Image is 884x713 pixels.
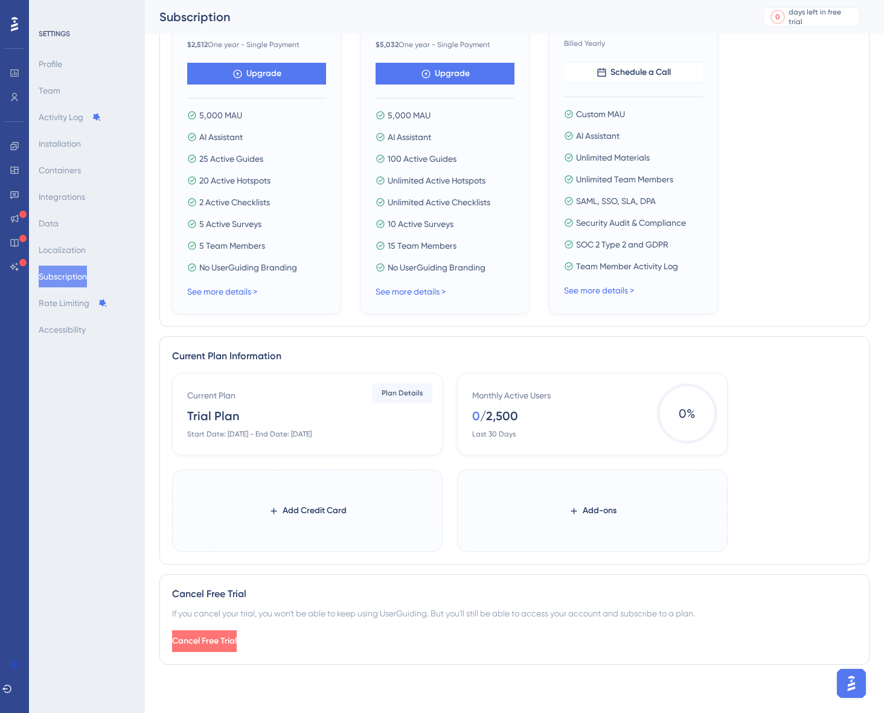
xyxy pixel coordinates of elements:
[172,630,237,652] button: Cancel Free Trial
[187,63,326,85] button: Upgrade
[610,65,671,80] span: Schedule a Call
[472,408,480,424] div: 0
[159,8,733,25] div: Subscription
[39,159,81,181] button: Containers
[172,587,857,601] div: Cancel Free Trial
[564,62,703,83] button: Schedule a Call
[39,29,136,39] div: SETTINGS
[199,195,270,209] span: 2 Active Checklists
[172,634,237,648] span: Cancel Free Trial
[269,500,347,522] button: Add Credit Card
[199,130,243,144] span: AI Assistant
[576,129,620,143] span: AI Assistant
[199,152,263,166] span: 25 Active Guides
[199,217,261,231] span: 5 Active Surveys
[480,408,518,424] div: / 2,500
[388,130,431,144] span: AI Assistant
[39,213,59,234] button: Data
[789,7,856,27] div: days left in free trial
[472,429,516,439] div: Last 30 Days
[775,12,780,22] div: 0
[576,172,673,187] span: Unlimited Team Members
[376,40,514,50] span: One year - Single Payment
[388,260,485,275] span: No UserGuiding Branding
[576,107,625,121] span: Custom MAU
[199,173,271,188] span: 20 Active Hotspots
[39,80,60,101] button: Team
[583,504,617,518] span: Add-ons
[435,66,470,81] span: Upgrade
[39,133,81,155] button: Installation
[187,429,312,439] div: Start Date: [DATE] - End Date: [DATE]
[39,186,85,208] button: Integrations
[187,40,208,49] b: $ 2,512
[388,217,453,231] span: 10 Active Surveys
[187,408,239,424] div: Trial Plan
[569,500,617,522] button: Add-ons
[388,238,456,253] span: 15 Team Members
[187,40,326,50] span: One year - Single Payment
[246,66,281,81] span: Upgrade
[388,195,490,209] span: Unlimited Active Checklists
[199,238,265,253] span: 5 Team Members
[657,383,717,444] span: 0 %
[576,194,656,208] span: SAML, SSO, SLA, DPA
[39,319,86,341] button: Accessibility
[372,383,432,403] button: Plan Details
[833,665,870,702] iframe: UserGuiding AI Assistant Launcher
[39,266,87,287] button: Subscription
[564,286,634,295] a: See more details >
[472,388,551,403] div: Monthly Active Users
[39,239,86,261] button: Localization
[39,106,101,128] button: Activity Log
[39,53,62,75] button: Profile
[283,504,347,518] span: Add Credit Card
[376,287,446,296] a: See more details >
[388,152,456,166] span: 100 Active Guides
[172,606,857,621] div: If you cancel your trial, you won't be able to keep using UserGuiding. But you'll still be able t...
[382,388,423,398] span: Plan Details
[39,292,107,314] button: Rate Limiting
[576,216,686,230] span: Security Audit & Compliance
[576,237,668,252] span: SOC 2 Type 2 and GDPR
[376,40,399,49] b: $ 5,032
[187,388,235,403] div: Current Plan
[376,63,514,85] button: Upgrade
[576,259,678,273] span: Team Member Activity Log
[187,287,257,296] a: See more details >
[199,260,297,275] span: No UserGuiding Branding
[576,150,650,165] span: Unlimited Materials
[388,108,431,123] span: 5,000 MAU
[388,173,485,188] span: Unlimited Active Hotspots
[172,349,857,363] div: Current Plan Information
[564,39,703,48] span: Billed Yearly
[199,108,242,123] span: 5,000 MAU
